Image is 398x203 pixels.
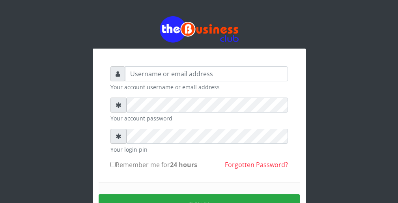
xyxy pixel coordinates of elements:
[110,162,116,167] input: Remember me for24 hours
[110,160,197,169] label: Remember me for
[225,160,288,169] a: Forgotten Password?
[110,114,288,122] small: Your account password
[125,66,288,81] input: Username or email address
[110,83,288,91] small: Your account username or email address
[170,160,197,169] b: 24 hours
[110,145,288,154] small: Your login pin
